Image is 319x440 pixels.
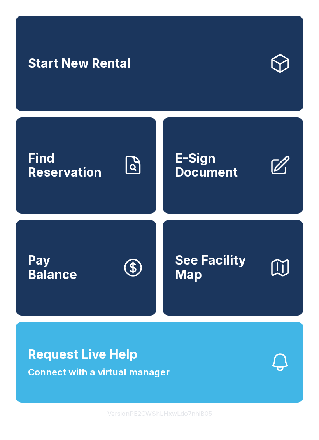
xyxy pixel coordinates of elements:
button: See Facility Map [163,220,303,316]
button: Request Live HelpConnect with a virtual manager [16,322,303,403]
a: Start New Rental [16,16,303,111]
button: VersionPE2CWShLHxwLdo7nhiB05 [101,403,218,424]
span: See Facility Map [175,253,263,282]
span: Connect with a virtual manager [28,365,170,379]
a: Find Reservation [16,117,156,213]
span: Start New Rental [28,56,131,71]
span: E-Sign Document [175,151,263,180]
a: PayBalance [16,220,156,316]
span: Find Reservation [28,151,116,180]
span: Pay Balance [28,253,77,282]
a: E-Sign Document [163,117,303,213]
span: Request Live Help [28,345,137,364]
